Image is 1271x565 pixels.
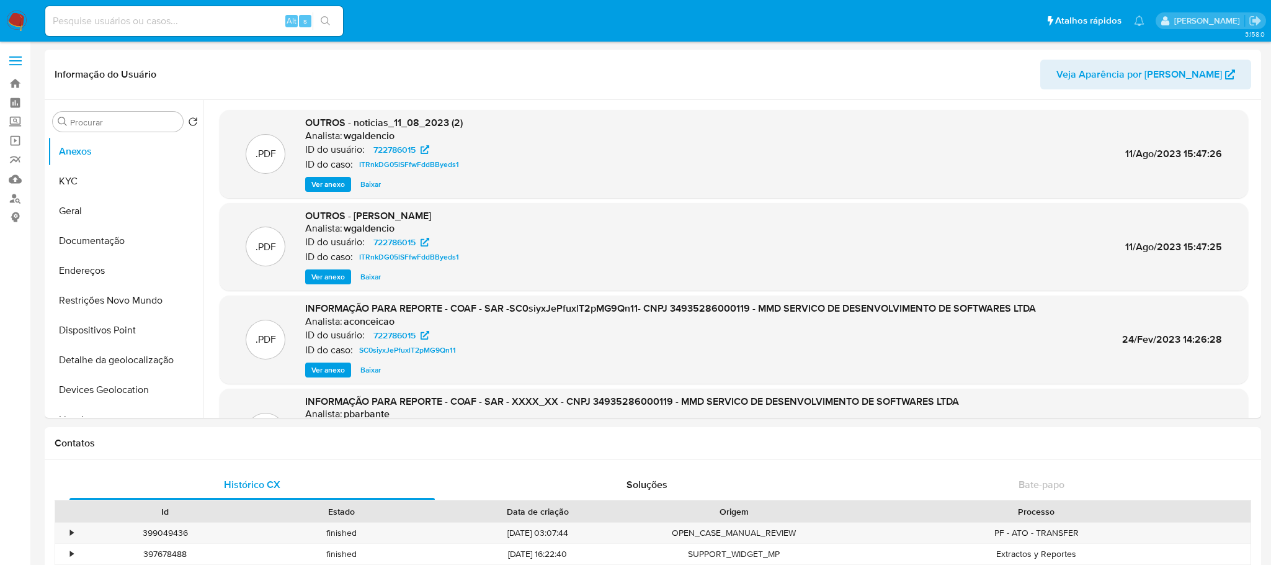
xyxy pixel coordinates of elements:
p: ID do caso: [305,251,353,263]
span: Histórico CX [224,477,280,492]
span: OUTROS - [PERSON_NAME] [305,209,431,223]
p: weverton.gomes@mercadopago.com.br [1174,15,1244,27]
div: Origem [654,505,813,518]
h6: pbarbante [344,408,390,420]
span: 722786015 [373,235,416,250]
span: Ver anexo [311,271,345,283]
span: INFORMAÇÃO PARA REPORTE - COAF - SAR - XXXX_XX - CNPJ 34935286000119 - MMD SERVICO DE DESENVOLVIM... [305,394,959,409]
button: Documentação [48,226,203,256]
span: Atalhos rápidos [1055,14,1122,27]
div: Estado [262,505,421,518]
p: .PDF [256,240,276,254]
p: Analista: [305,315,342,328]
span: Baixar [360,178,381,191]
span: Bate-papo [1019,477,1064,492]
span: Veja Aparência por [PERSON_NAME] [1056,60,1222,89]
div: SUPPORT_WIDGET_MP [646,544,822,564]
div: PF - ATO - TRANSFER [822,523,1251,543]
p: ID do caso: [305,158,353,171]
button: Restrições Novo Mundo [48,286,203,315]
input: Pesquise usuários ou casos... [45,13,343,29]
span: OUTROS - noticias_11_08_2023 (2) [305,115,463,130]
p: .PDF [256,147,276,161]
h1: Contatos [55,437,1251,450]
span: INFORMAÇÃO PARA REPORTE - COAF - SAR -SC0siyxJePfuxlT2pMG9Qn11- CNPJ 34935286000119 - MMD SERVICO... [305,301,1036,315]
h1: Informação do Usuário [55,68,156,81]
span: Baixar [360,364,381,376]
div: • [70,548,73,560]
span: 24/Fev/2023 14:26:28 [1122,332,1222,346]
input: Procurar [70,117,178,128]
button: search-icon [313,12,338,30]
span: 11/Ago/2023 15:47:25 [1125,240,1222,254]
button: Ver anexo [305,269,351,284]
button: Baixar [354,269,387,284]
div: • [70,527,73,539]
h6: aconceicao [344,315,395,328]
a: Sair [1249,14,1262,27]
p: ID do usuário: [305,329,365,341]
button: Endereços [48,256,203,286]
button: Procurar [58,117,68,127]
button: Dispositivos Point [48,315,203,345]
span: 722786015 [373,328,416,343]
span: ITRnkDG05lSFfwFddBByeds1 [359,250,459,264]
span: Baixar [360,271,381,283]
div: Processo [831,505,1242,518]
div: finished [253,544,429,564]
div: Id [86,505,244,518]
a: Notificações [1134,16,1144,26]
div: finished [253,523,429,543]
a: SC0siyxJePfuxlT2pMG9Qn11 [354,343,461,358]
h6: wgaldencio [344,130,395,142]
button: Detalhe da geolocalização [48,345,203,375]
button: Anexos [48,137,203,166]
span: SC0siyxJePfuxlT2pMG9Qn11 [359,343,456,358]
p: Analista: [305,130,342,142]
span: 722786015 [373,142,416,157]
button: Baixar [354,363,387,377]
div: Data de criação [439,505,637,518]
span: 11/Ago/2023 15:47:26 [1125,147,1222,161]
p: ID do usuário: [305,143,365,156]
span: Ver anexo [311,364,345,376]
button: Veja Aparência por [PERSON_NAME] [1040,60,1251,89]
p: ID do usuário: [305,236,365,248]
span: s [303,15,307,27]
p: Analista: [305,408,342,420]
button: Baixar [354,177,387,192]
span: Ver anexo [311,178,345,191]
button: KYC [48,166,203,196]
button: Geral [48,196,203,226]
a: 722786015 [366,235,437,250]
button: Ver anexo [305,363,351,377]
span: Alt [287,15,297,27]
div: 397678488 [77,544,253,564]
div: 399049436 [77,523,253,543]
div: Extractos y Reportes [822,544,1251,564]
span: ITRnkDG05lSFfwFddBByeds1 [359,157,459,172]
a: 722786015 [366,142,437,157]
p: .PDF [256,333,276,346]
button: Ver anexo [305,177,351,192]
div: OPEN_CASE_MANUAL_REVIEW [646,523,822,543]
a: ITRnkDG05lSFfwFddBByeds1 [354,157,464,172]
p: ID do caso: [305,344,353,356]
div: [DATE] 16:22:40 [430,544,646,564]
h6: wgaldencio [344,222,395,235]
a: 722786015 [366,328,437,343]
span: Soluções [627,477,667,492]
button: Lista Interna [48,405,203,435]
button: Devices Geolocation [48,375,203,405]
p: Analista: [305,222,342,235]
div: [DATE] 03:07:44 [430,523,646,543]
button: Retornar ao pedido padrão [188,117,198,130]
a: ITRnkDG05lSFfwFddBByeds1 [354,250,464,264]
